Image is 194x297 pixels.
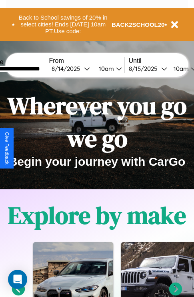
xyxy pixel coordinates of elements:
button: 8/14/2025 [49,64,92,73]
div: Give Feedback [4,132,10,165]
div: Open Intercom Messenger [8,270,27,289]
div: 10am [170,65,191,72]
h1: Explore by make [8,199,186,232]
div: 8 / 15 / 2025 [129,65,161,72]
div: 8 / 14 / 2025 [52,65,84,72]
button: Back to School savings of 20% in select cities! Ends [DATE] 10am PT.Use code: [15,12,112,37]
button: 10am [92,64,124,73]
label: From [49,57,124,64]
b: BACK2SCHOOL20 [112,21,165,28]
div: 10am [95,65,116,72]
